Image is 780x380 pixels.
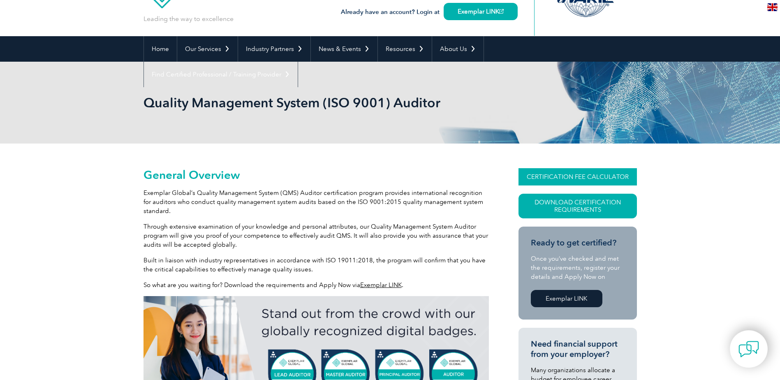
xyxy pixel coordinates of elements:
[432,36,484,62] a: About Us
[531,290,602,307] a: Exemplar LINK
[518,168,637,185] a: CERTIFICATION FEE CALCULATOR
[144,168,489,181] h2: General Overview
[311,36,377,62] a: News & Events
[531,238,625,248] h3: Ready to get certified?
[767,3,778,11] img: en
[738,339,759,359] img: contact-chat.png
[341,7,518,17] h3: Already have an account? Login at
[144,14,234,23] p: Leading the way to excellence
[144,280,489,290] p: So what are you waiting for? Download the requirements and Apply Now via .
[518,194,637,218] a: Download Certification Requirements
[531,339,625,359] h3: Need financial support from your employer?
[499,9,504,14] img: open_square.png
[144,256,489,274] p: Built in liaison with industry representatives in accordance with ISO 19011:2018, the program wil...
[531,254,625,281] p: Once you’ve checked and met the requirements, register your details and Apply Now on
[144,222,489,249] p: Through extensive examination of your knowledge and personal attributes, our Quality Management S...
[177,36,238,62] a: Our Services
[144,188,489,215] p: Exemplar Global’s Quality Management System (QMS) Auditor certification program provides internat...
[238,36,310,62] a: Industry Partners
[378,36,432,62] a: Resources
[144,95,459,111] h1: Quality Management System (ISO 9001) Auditor
[144,36,177,62] a: Home
[360,281,402,289] a: Exemplar LINK
[144,62,298,87] a: Find Certified Professional / Training Provider
[444,3,518,20] a: Exemplar LINK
